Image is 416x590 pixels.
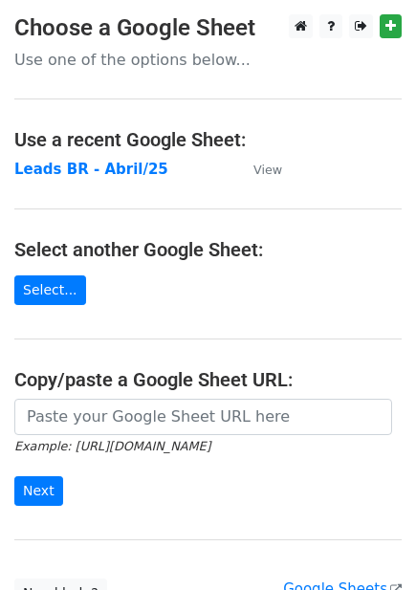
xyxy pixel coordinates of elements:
[14,128,402,151] h4: Use a recent Google Sheet:
[253,163,282,177] small: View
[234,161,282,178] a: View
[14,368,402,391] h4: Copy/paste a Google Sheet URL:
[14,399,392,435] input: Paste your Google Sheet URL here
[14,14,402,42] h3: Choose a Google Sheet
[14,275,86,305] a: Select...
[14,238,402,261] h4: Select another Google Sheet:
[14,439,210,453] small: Example: [URL][DOMAIN_NAME]
[14,50,402,70] p: Use one of the options below...
[14,161,168,178] a: Leads BR - Abril/25
[320,498,416,590] iframe: Chat Widget
[14,476,63,506] input: Next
